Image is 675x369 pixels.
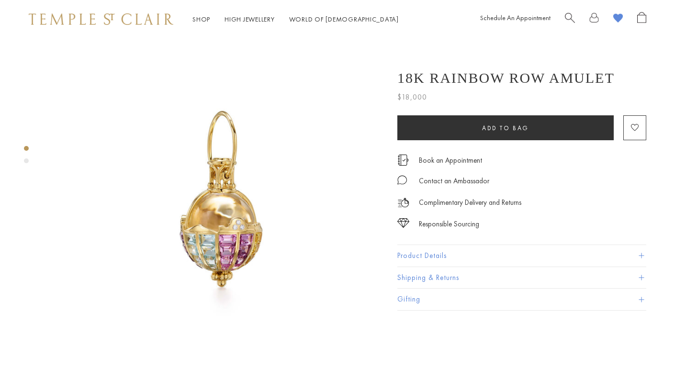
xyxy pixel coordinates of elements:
[637,12,646,27] a: Open Shopping Bag
[62,38,383,359] img: 18K Rainbow Row Amulet
[419,175,489,187] div: Contact an Ambassador
[397,91,427,103] span: $18,000
[29,13,173,25] img: Temple St. Clair
[397,218,409,228] img: icon_sourcing.svg
[419,155,482,166] a: Book an Appointment
[482,124,529,132] span: Add to bag
[565,12,575,27] a: Search
[480,13,551,22] a: Schedule An Appointment
[289,15,399,23] a: World of [DEMOGRAPHIC_DATA]World of [DEMOGRAPHIC_DATA]
[397,267,646,289] button: Shipping & Returns
[419,197,521,209] p: Complimentary Delivery and Returns
[225,15,275,23] a: High JewelleryHigh Jewellery
[397,197,409,209] img: icon_delivery.svg
[397,70,615,86] h1: 18K Rainbow Row Amulet
[613,12,623,27] a: View Wishlist
[397,115,614,140] button: Add to bag
[397,155,409,166] img: icon_appointment.svg
[397,245,646,267] button: Product Details
[397,289,646,310] button: Gifting
[192,13,399,25] nav: Main navigation
[419,218,479,230] div: Responsible Sourcing
[192,15,210,23] a: ShopShop
[397,175,407,185] img: MessageIcon-01_2.svg
[24,144,29,171] div: Product gallery navigation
